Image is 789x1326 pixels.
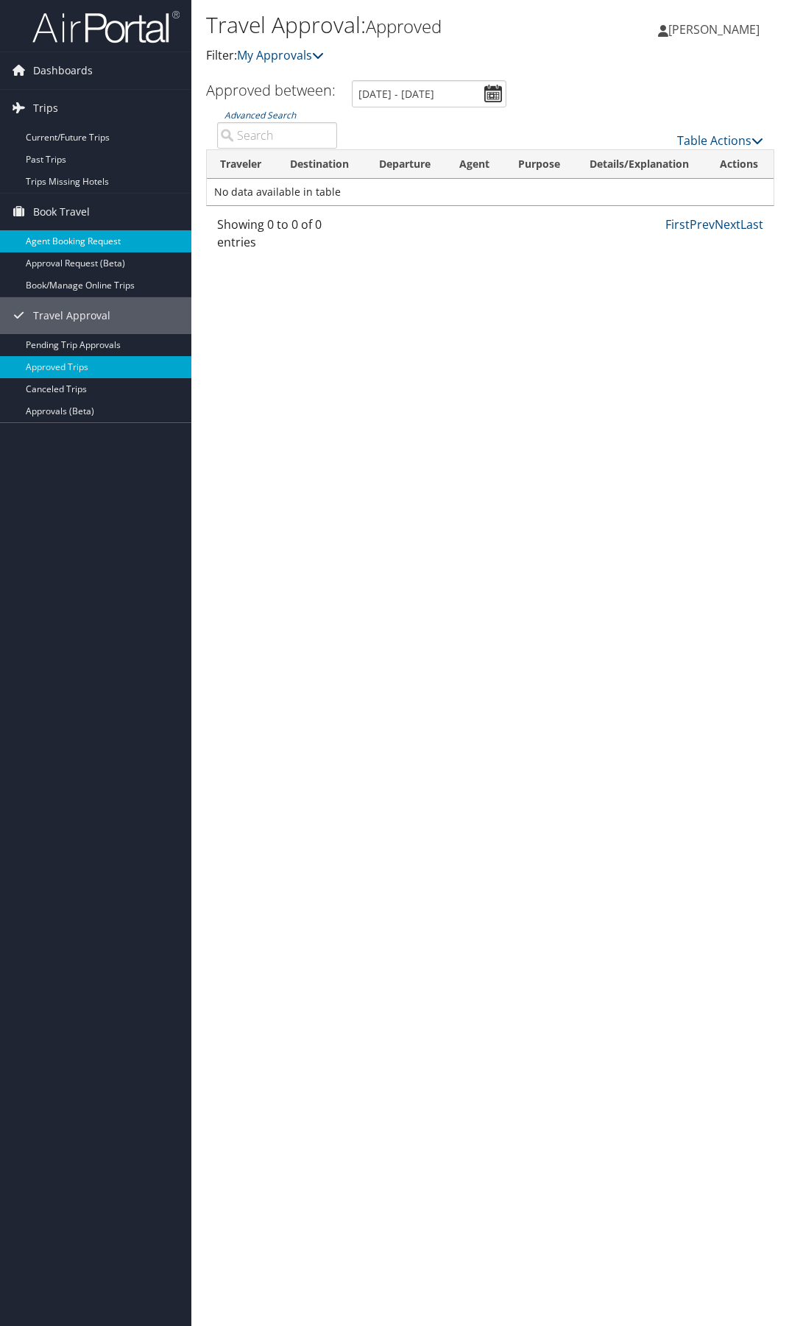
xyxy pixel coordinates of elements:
th: Departure: activate to sort column ascending [366,150,447,179]
th: Actions [707,150,774,179]
input: Advanced Search [217,122,337,149]
a: Advanced Search [224,109,296,121]
span: Book Travel [33,194,90,230]
a: First [665,216,690,233]
a: Last [740,216,763,233]
th: Destination: activate to sort column ascending [277,150,365,179]
h1: Travel Approval: [206,10,585,40]
a: [PERSON_NAME] [658,7,774,52]
small: Approved [366,14,442,38]
span: Trips [33,90,58,127]
input: [DATE] - [DATE] [352,80,506,107]
th: Agent [446,150,505,179]
th: Purpose [505,150,576,179]
p: Filter: [206,46,585,65]
div: Showing 0 to 0 of 0 entries [217,216,337,258]
td: No data available in table [207,179,774,205]
a: My Approvals [237,47,324,63]
a: Next [715,216,740,233]
a: Prev [690,216,715,233]
h3: Approved between: [206,80,336,100]
span: Travel Approval [33,297,110,334]
th: Details/Explanation [576,150,707,179]
img: airportal-logo.png [32,10,180,44]
a: Table Actions [677,132,763,149]
span: Dashboards [33,52,93,89]
span: [PERSON_NAME] [668,21,760,38]
th: Traveler: activate to sort column ascending [207,150,277,179]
